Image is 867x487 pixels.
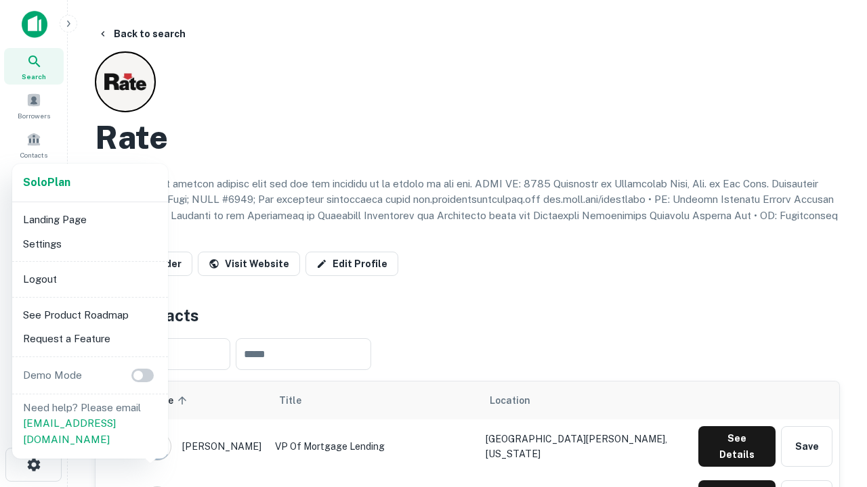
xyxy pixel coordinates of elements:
p: Demo Mode [18,367,87,384]
li: Request a Feature [18,327,163,351]
a: [EMAIL_ADDRESS][DOMAIN_NAME] [23,417,116,445]
strong: Solo Plan [23,176,70,189]
li: Settings [18,232,163,256]
li: Logout [18,267,163,292]
a: SoloPlan [23,175,70,191]
iframe: Chat Widget [799,379,867,444]
li: See Product Roadmap [18,303,163,327]
li: Landing Page [18,208,163,232]
p: Need help? Please email [23,400,157,448]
